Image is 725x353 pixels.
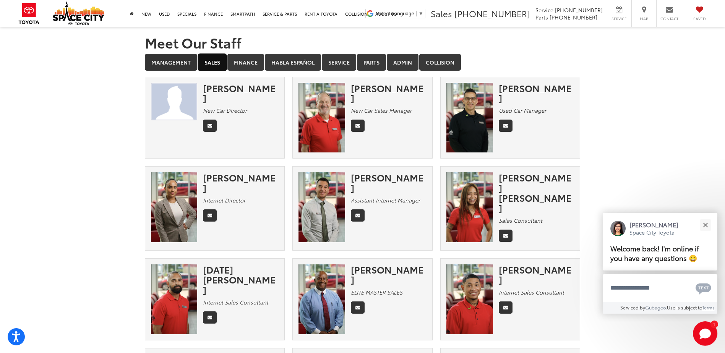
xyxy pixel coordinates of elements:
[431,7,452,19] span: Sales
[446,172,493,242] img: Nash Cabrera
[145,35,581,50] h1: Meet Our Staff
[298,83,345,153] img: David Hardy
[535,13,548,21] span: Parts
[376,11,414,16] span: Select Language
[198,54,227,71] a: Sales
[702,304,715,311] a: Terms
[603,274,717,302] textarea: Type your message
[145,54,197,71] a: Management
[203,264,279,295] div: [DATE][PERSON_NAME]
[351,120,365,132] a: Email
[322,54,356,71] a: Service
[645,304,667,311] a: Gubagoo.
[418,11,423,16] span: ▼
[203,209,217,222] a: Email
[499,288,564,296] em: Internet Sales Consultant
[53,2,104,25] img: Space City Toyota
[691,16,708,21] span: Saved
[351,288,402,296] em: ELITE MASTER SALES
[713,322,715,326] span: 1
[351,209,365,222] a: Email
[387,54,418,71] a: Admin
[357,54,386,71] a: Parts
[151,83,198,121] img: JAMES TAYLOR
[419,54,461,71] a: Collision
[697,217,714,233] button: Close
[351,107,412,114] em: New Car Sales Manager
[693,279,714,296] button: Chat with SMS
[499,217,542,224] em: Sales Consultant
[499,301,513,314] a: Email
[696,282,711,295] svg: Text
[203,298,268,306] em: Internet Sales Consultant
[203,120,217,132] a: Email
[555,6,603,14] span: [PHONE_NUMBER]
[499,83,574,103] div: [PERSON_NAME]
[550,13,597,21] span: [PHONE_NUMBER]
[351,196,420,204] em: Assistant Internet Manager
[298,172,345,242] img: Eric Marin
[446,264,493,334] img: Marcus Stewart
[636,16,652,21] span: Map
[610,16,628,21] span: Service
[629,220,678,229] p: [PERSON_NAME]
[203,311,217,324] a: Email
[693,321,717,346] button: Toggle Chat Window
[535,6,553,14] span: Service
[499,264,574,285] div: [PERSON_NAME]
[499,120,513,132] a: Email
[265,54,321,71] a: Habla Español
[227,54,264,71] a: Finance
[499,172,574,213] div: [PERSON_NAME] [PERSON_NAME]
[454,7,530,19] span: [PHONE_NUMBER]
[145,54,581,71] div: Department Tabs
[499,107,546,114] em: Used Car Manager
[203,196,245,204] em: Internet Director
[351,83,427,103] div: [PERSON_NAME]
[660,16,678,21] span: Contact
[351,264,427,285] div: [PERSON_NAME]
[298,264,345,334] img: LEONARD BELL
[603,213,717,314] div: Close[PERSON_NAME]Space City ToyotaWelcome back! I'm online if you have any questions 😀Type your ...
[629,229,678,236] p: Space City Toyota
[446,83,493,153] img: Candelario Perez
[151,264,198,334] img: Noel Licon
[351,172,427,193] div: [PERSON_NAME]
[693,321,717,346] svg: Start Chat
[203,107,247,114] em: New Car Director
[151,172,198,242] img: Melissa Urbina
[620,304,645,311] span: Serviced by
[610,243,699,263] span: Welcome back! I'm online if you have any questions 😀
[351,301,365,314] a: Email
[203,83,279,103] div: [PERSON_NAME]
[667,304,702,311] span: Use is subject to
[203,172,279,193] div: [PERSON_NAME]
[499,230,513,242] a: Email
